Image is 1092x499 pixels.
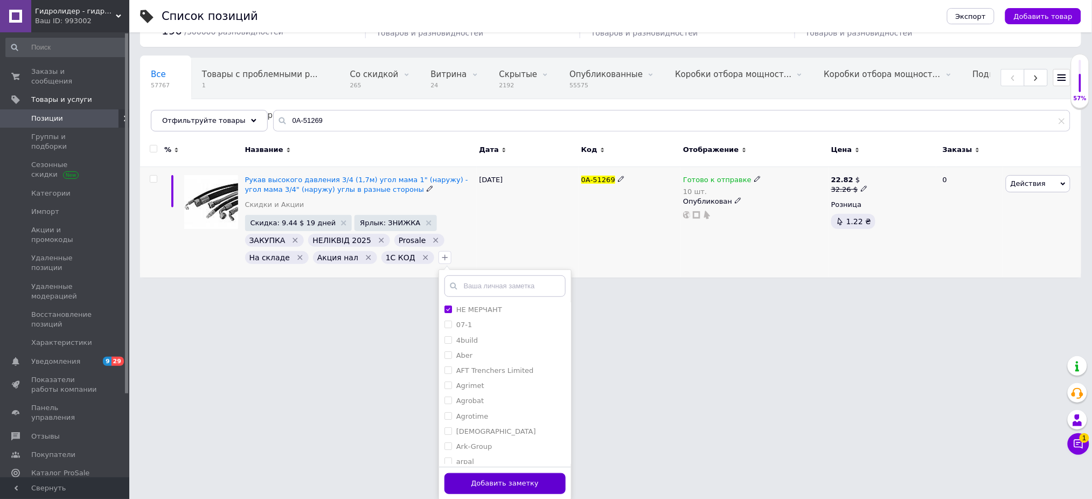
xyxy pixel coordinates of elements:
label: Agrobat [456,397,484,405]
img: Рукав высокого давления 3/4 (1,7м) угол мама 1" (наружу) - угол мама 3/4" (наружу) углы в разные ... [184,175,238,229]
div: Коробки отбора мощности на КамАЗ [664,58,813,99]
span: Каталог ProSale [31,468,89,478]
span: 1 [202,81,318,89]
span: Опубликованные [569,70,643,79]
div: Розница [831,200,934,210]
span: 1.22 ₴ [846,217,871,226]
span: Покупатели [31,450,75,460]
a: Скидки и Акции [245,200,304,210]
label: AFT Trenchers Limited [456,366,534,375]
span: Сезонные скидки [31,160,100,179]
span: 55575 [569,81,643,89]
span: Заказы [943,145,972,155]
span: Готово к отправке [683,176,752,187]
svg: Удалить метку [377,236,386,245]
span: Гидролидер - гидравлическое оборудование, промышленное и строительное, спецтехника [35,6,116,16]
span: Группы и подборки [31,132,100,151]
span: Товары и услуги [31,95,92,105]
div: 0 [936,167,1003,278]
span: ЗАКУПКА [249,236,286,245]
span: 0А-51269 [581,176,615,184]
div: [DATE] [477,167,579,278]
span: Уведомления [31,357,80,366]
span: 24 [431,81,467,89]
span: Коробки отбора мощност... [824,70,940,79]
label: arpal [456,458,474,466]
span: Название [245,145,283,155]
div: Опубликован [683,197,826,206]
span: 57767 [151,81,170,89]
span: Акции и промокоды [31,225,100,245]
span: Заказы и сообщения [31,67,100,86]
label: НЕ МЕРЧАНТ [456,306,502,314]
span: Код [581,145,597,155]
span: Добавить товар [1014,12,1073,20]
span: Удаленные позиции [31,253,100,273]
label: [DEMOGRAPHIC_DATA] [456,427,536,435]
span: товаров и разновидностей [806,29,913,37]
label: 4build [456,336,478,344]
input: Поиск по названию позиции, артикулу и поисковым запросам [273,110,1070,131]
span: Все [151,70,166,79]
div: Список позиций [162,11,258,22]
span: товаров и разновидностей [591,29,698,37]
svg: Удалить метку [291,236,300,245]
label: Agrotime [456,412,489,420]
span: Скидка: 9.44 $ 19 дней [251,219,336,226]
span: Коробки отбора мощност... [675,70,791,79]
div: Коробки отбора мощности на КамАЗ [813,58,962,99]
span: / 300000 разновидностей [184,27,283,36]
span: Удаленные модерацией [31,282,100,301]
span: Восстановление позиций [31,310,100,329]
span: 9 [103,357,112,366]
label: Ark-Group [456,442,492,451]
div: 10 шт. [683,188,761,196]
span: Панель управления [31,403,100,422]
button: Добавить товар [1005,8,1081,24]
div: 32.26 $ [831,185,868,195]
svg: Удалить метку [364,253,373,262]
button: Экспорт [947,8,994,24]
span: Ярлык: ЗНИЖКА [360,219,420,226]
span: Отзывы [31,432,60,441]
span: Со скидкой [350,70,399,79]
label: Aber [456,351,473,359]
span: НЕЛІКВІД 2025 [312,236,371,245]
svg: Удалить метку [421,253,430,262]
span: 29 [112,357,124,366]
span: Дата [479,145,499,155]
span: Категории [31,189,71,198]
div: 57% [1072,95,1089,102]
span: Действия [1011,179,1046,188]
span: Позиции [31,114,63,123]
span: 2192 [499,81,538,89]
span: Импорт [31,207,59,217]
span: товаров и разновидностей [377,29,483,37]
span: 190 [162,24,182,37]
span: 265 [350,81,399,89]
b: 22.82 [831,176,853,184]
span: Prosale [399,236,426,245]
input: Поиск [5,38,127,57]
svg: Удалить метку [296,253,304,262]
a: Рукав высокого давления 3/4 (1,7м) угол мама 1" (наружу) - угол мама 3/4" (наружу) углы в разные ... [245,176,468,193]
span: Отфильтруйте товары [162,116,246,124]
span: Акция нал [317,253,358,262]
button: Добавить заметку [444,473,566,494]
span: Показатели работы компании [31,375,100,394]
span: 1 [1080,433,1089,443]
span: Подкузовные гидроцилиндры [151,110,279,120]
svg: Удалить метку [432,236,440,245]
span: Товары с проблемными р... [202,70,318,79]
span: Экспорт [956,12,986,20]
label: Agrimet [456,382,484,390]
div: $ [831,175,868,185]
span: На складе [249,253,290,262]
span: Скрытые [499,70,538,79]
span: Отображение [683,145,739,155]
label: 07-1 [456,321,472,329]
div: Товары с проблемными разновидностями [191,58,339,99]
button: Чат с покупателем1 [1068,433,1089,455]
span: Цена [831,145,852,155]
